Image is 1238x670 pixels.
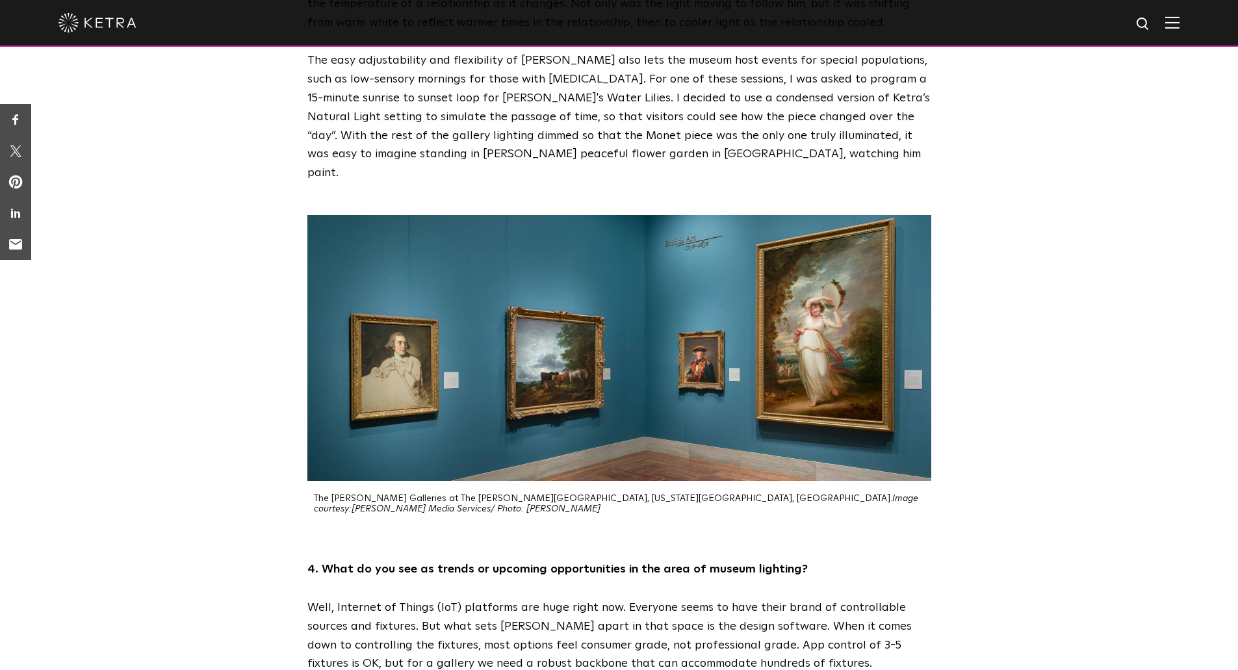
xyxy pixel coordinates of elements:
img: Hamburger%20Nav.svg [1165,16,1180,29]
strong: 4. What do you see as trends or upcoming opportunities in the area of museum lighting? [307,563,808,575]
img: BlogPost_NAMA_080720-01 [307,215,931,481]
p: The easy adjustability and flexibility of [PERSON_NAME] also lets the museum host events for spec... [307,51,931,183]
img: ketra-logo-2019-white [58,13,136,32]
img: search icon [1135,16,1152,32]
span: The [PERSON_NAME] Galleries at The [PERSON_NAME][GEOGRAPHIC_DATA], [US_STATE][GEOGRAPHIC_DATA], [... [314,494,918,514]
span: [PERSON_NAME] Media Services/ Photo: [PERSON_NAME] [352,504,600,513]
